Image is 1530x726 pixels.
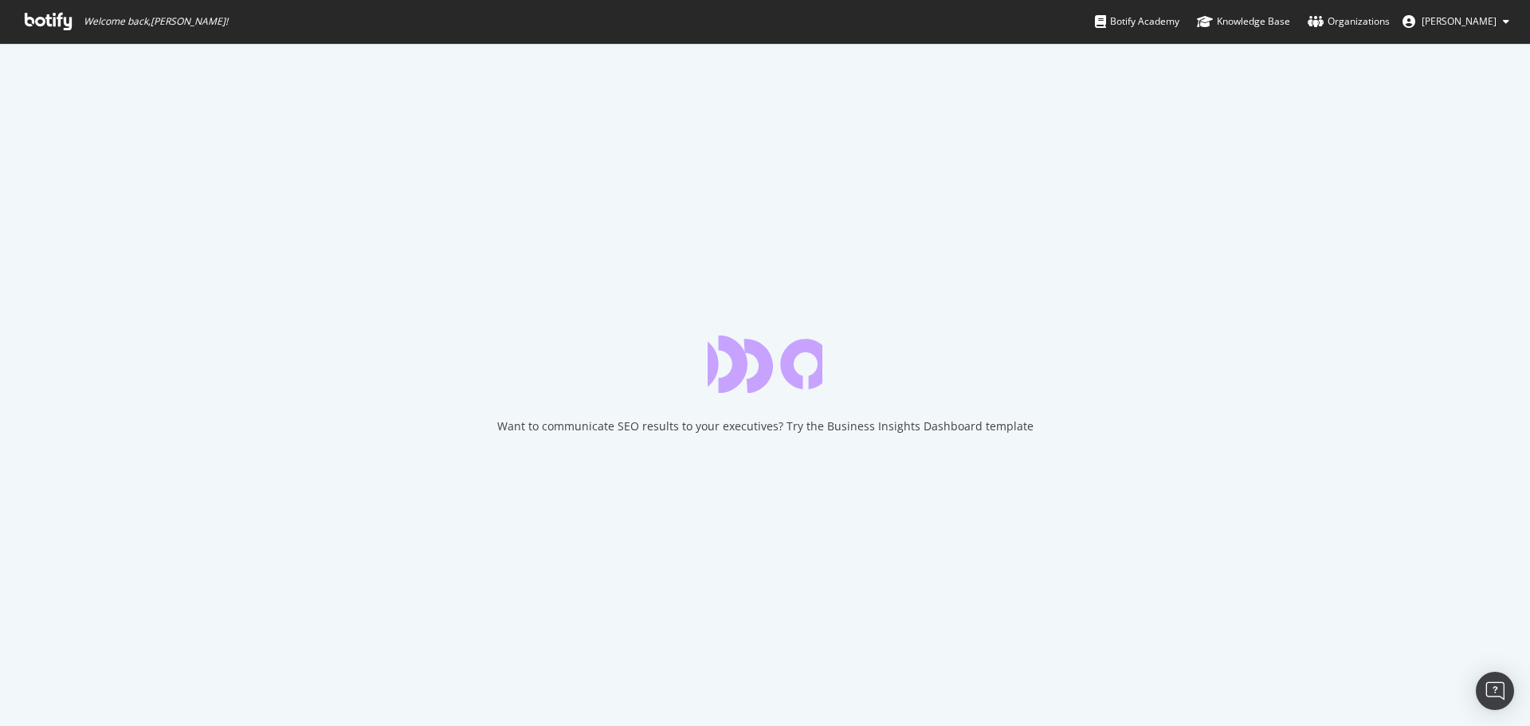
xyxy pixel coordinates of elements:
[1390,9,1522,34] button: [PERSON_NAME]
[708,336,822,393] div: animation
[497,418,1034,434] div: Want to communicate SEO results to your executives? Try the Business Insights Dashboard template
[1476,672,1514,710] div: Open Intercom Messenger
[1095,14,1179,29] div: Botify Academy
[1197,14,1290,29] div: Knowledge Base
[1308,14,1390,29] div: Organizations
[84,15,228,28] span: Welcome back, [PERSON_NAME] !
[1422,14,1497,28] span: Victoria Franke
